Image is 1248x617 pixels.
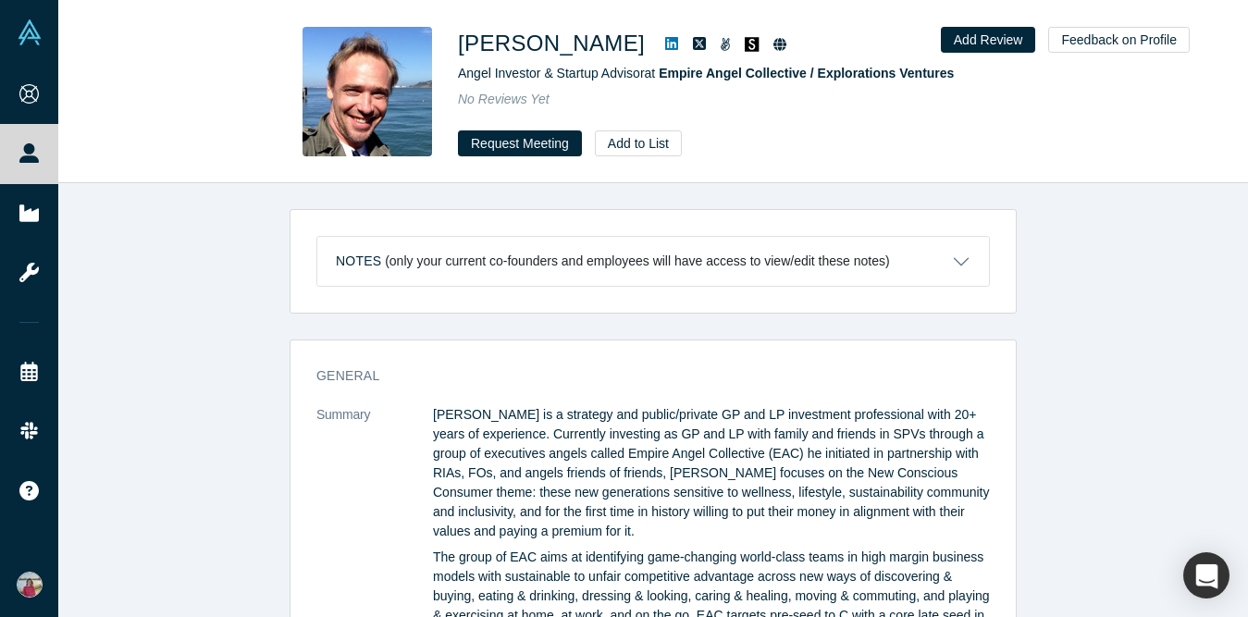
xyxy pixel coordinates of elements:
[941,27,1036,53] button: Add Review
[659,66,954,80] a: Empire Angel Collective / Explorations Ventures
[458,27,645,60] h1: [PERSON_NAME]
[1048,27,1190,53] button: Feedback on Profile
[385,253,890,269] p: (only your current co-founders and employees will have access to view/edit these notes)
[433,405,990,541] p: [PERSON_NAME] is a strategy and public/private GP and LP investment professional with 20+ years o...
[458,130,582,156] button: Request Meeting
[317,237,989,286] button: Notes (only your current co-founders and employees will have access to view/edit these notes)
[458,66,954,80] span: Angel Investor & Startup Advisor at
[17,572,43,598] img: Saloni Gautam's Account
[17,19,43,45] img: Alchemist Vault Logo
[595,130,682,156] button: Add to List
[458,92,550,106] span: No Reviews Yet
[316,366,964,386] h3: General
[336,252,381,271] h3: Notes
[303,27,432,156] img: Kevin Colas's Profile Image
